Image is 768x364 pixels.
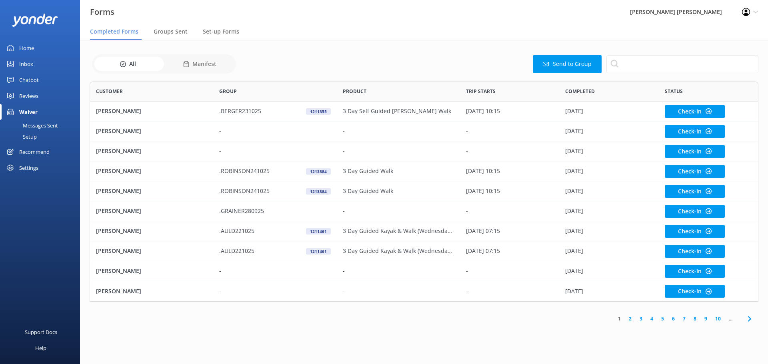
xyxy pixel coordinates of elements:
[679,315,690,322] a: 7
[19,56,33,72] div: Inbox
[219,227,254,235] p: .AULD221025
[665,225,725,238] button: Check-in
[343,127,345,135] p: -
[219,207,264,215] p: .GRAINER280925
[466,147,468,155] p: -
[154,28,188,36] span: Groups Sent
[90,101,758,301] div: grid
[219,287,221,296] p: -
[306,168,331,175] div: 1213384
[35,340,46,356] div: Help
[90,141,758,161] div: row
[90,281,758,301] div: row
[565,107,583,115] p: [DATE]
[96,267,141,275] p: [PERSON_NAME]
[96,88,123,95] span: Customer
[533,55,602,73] button: Send to Group
[343,147,345,155] p: -
[466,267,468,275] p: -
[466,207,468,215] p: -
[665,285,725,298] button: Check-in
[96,127,141,135] p: [PERSON_NAME]
[657,315,668,322] a: 5
[565,127,583,135] p: [DATE]
[665,145,725,158] button: Check-in
[343,88,366,95] span: Product
[19,88,38,104] div: Reviews
[96,287,141,296] p: [PERSON_NAME]
[466,127,468,135] p: -
[466,88,496,95] span: Trip starts
[565,167,583,175] p: [DATE]
[96,147,141,155] p: [PERSON_NAME]
[90,201,758,221] div: row
[665,245,725,258] button: Check-in
[96,167,141,175] p: [PERSON_NAME]
[5,120,58,131] div: Messages Sent
[219,88,237,95] span: Group
[690,315,700,322] a: 8
[90,161,758,181] div: row
[5,120,80,131] a: Messages Sent
[219,247,254,255] p: .AULD221025
[96,187,141,195] p: [PERSON_NAME]
[646,315,657,322] a: 4
[203,28,239,36] span: Set-up Forms
[665,165,725,178] button: Check-in
[665,265,725,278] button: Check-in
[90,181,758,201] div: row
[700,315,711,322] a: 9
[219,127,221,135] p: -
[5,131,37,142] div: Setup
[665,185,725,198] button: Check-in
[565,267,583,275] p: [DATE]
[665,125,725,138] button: Check-in
[343,167,393,175] p: 3 Day Guided Walk
[90,121,758,141] div: row
[565,247,583,255] p: [DATE]
[665,88,683,95] span: Status
[90,6,114,18] h3: Forms
[96,247,141,255] p: [PERSON_NAME]
[466,287,468,296] p: -
[19,160,38,176] div: Settings
[565,187,583,195] p: [DATE]
[565,287,583,296] p: [DATE]
[96,227,141,235] p: [PERSON_NAME]
[636,315,646,322] a: 3
[343,287,345,296] p: -
[565,147,583,155] p: [DATE]
[343,107,451,115] p: 3 Day Self Guided [PERSON_NAME] Walk
[219,167,270,175] p: .ROBINSON241025
[219,187,270,195] p: .ROBINSON241025
[90,261,758,281] div: row
[466,167,500,175] p: [DATE] 10:15
[19,144,50,160] div: Recommend
[5,131,80,142] a: Setup
[219,267,221,275] p: -
[466,107,500,115] p: [DATE] 10:15
[306,228,331,235] div: 1211461
[219,147,221,155] p: -
[614,315,625,322] a: 1
[466,187,500,195] p: [DATE] 10:15
[343,227,454,235] p: 3 Day Guided Kayak & Walk (Wednesdays)
[343,267,345,275] p: -
[306,248,331,255] div: 1211461
[25,324,57,340] div: Support Docs
[711,315,725,322] a: 10
[625,315,636,322] a: 2
[725,315,736,322] span: ...
[565,227,583,235] p: [DATE]
[665,205,725,218] button: Check-in
[466,247,500,255] p: [DATE] 07:15
[90,101,758,121] div: row
[665,105,725,118] button: Check-in
[90,28,138,36] span: Completed Forms
[90,241,758,261] div: row
[306,188,331,195] div: 1213384
[343,187,393,195] p: 3 Day Guided Walk
[466,227,500,235] p: [DATE] 07:15
[19,72,39,88] div: Chatbot
[306,108,331,115] div: 1211355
